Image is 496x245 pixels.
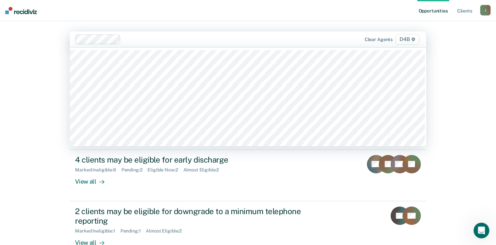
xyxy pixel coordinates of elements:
div: Marked Ineligible : 1 [75,228,120,234]
img: Recidiviz [5,7,37,14]
div: 2 clients may be eligible for downgrade to a minimum telephone reporting [75,207,306,226]
div: Pending : 1 [120,228,146,234]
div: Pending : 2 [121,167,148,173]
div: Almost Eligible : 2 [183,167,224,173]
iframe: Intercom live chat [474,223,489,238]
a: 4 clients may be eligible for early dischargeMarked Ineligible:6Pending:2Eligible Now:2Almost Eli... [70,150,426,201]
div: View all [75,172,112,185]
div: 4 clients may be eligible for early discharge [75,155,306,165]
div: Eligible Now : 2 [148,167,183,173]
span: D4B [395,34,419,45]
div: Almost Eligible : 2 [146,228,187,234]
div: Marked Ineligible : 6 [75,167,121,173]
div: Clear agents [365,37,393,42]
button: J [480,5,491,15]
